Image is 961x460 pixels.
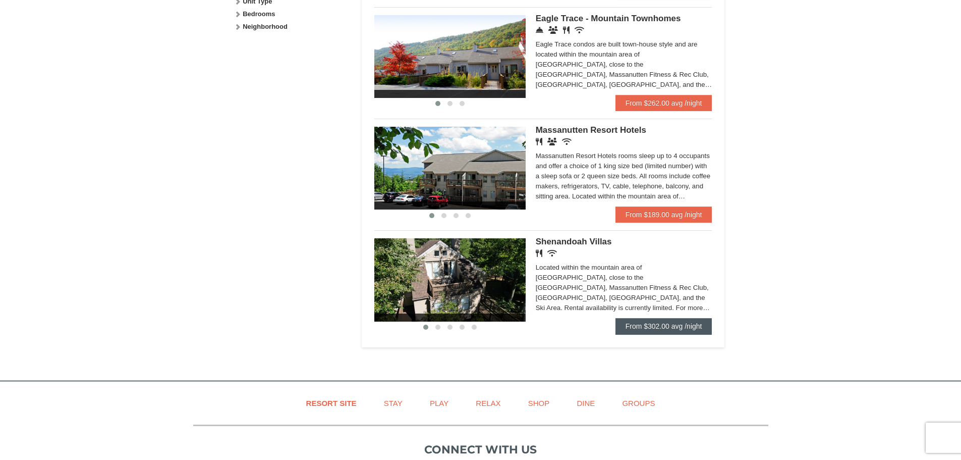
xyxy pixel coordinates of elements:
[547,138,557,145] i: Banquet Facilities
[371,392,415,415] a: Stay
[536,151,712,201] div: Massanutten Resort Hotels rooms sleep up to 4 occupants and offer a choice of 1 king size bed (li...
[536,237,612,246] span: Shenandoah Villas
[536,39,712,90] div: Eagle Trace condos are built town-house style and are located within the mountain area of [GEOGRA...
[547,249,557,257] i: Wireless Internet (free)
[536,138,542,145] i: Restaurant
[575,26,584,34] i: Wireless Internet (free)
[548,26,558,34] i: Conference Facilities
[536,14,681,23] span: Eagle Trace - Mountain Townhomes
[243,23,288,30] strong: Neighborhood
[615,207,712,223] a: From $189.00 avg /night
[516,392,562,415] a: Shop
[536,263,712,313] div: Located within the mountain area of [GEOGRAPHIC_DATA], close to the [GEOGRAPHIC_DATA], Massanutte...
[536,125,646,135] span: Massanutten Resort Hotels
[615,318,712,334] a: From $302.00 avg /night
[562,138,572,145] i: Wireless Internet (free)
[609,392,667,415] a: Groups
[463,392,513,415] a: Relax
[563,26,570,34] i: Restaurant
[243,10,275,18] strong: Bedrooms
[536,249,542,257] i: Restaurant
[193,441,768,458] p: Connect with us
[564,392,607,415] a: Dine
[294,392,369,415] a: Resort Site
[417,392,461,415] a: Play
[536,26,543,34] i: Concierge Desk
[615,95,712,111] a: From $262.00 avg /night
